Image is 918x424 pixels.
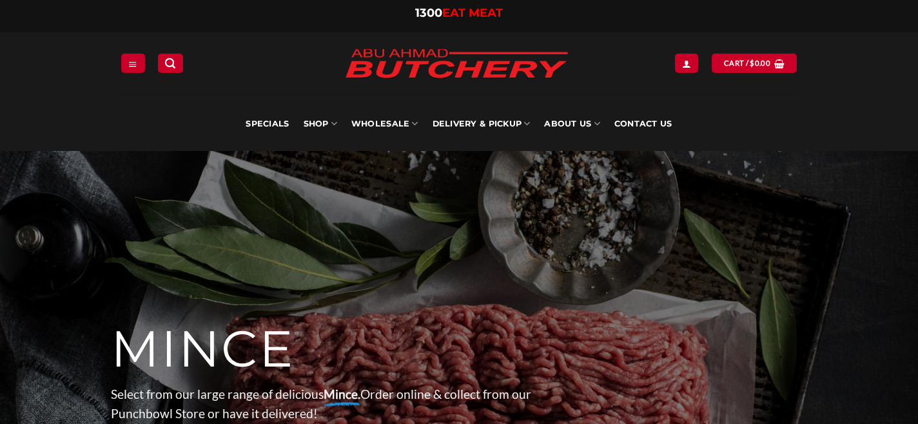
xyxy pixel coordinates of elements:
[415,6,442,20] span: 1300
[544,97,600,151] a: About Us
[614,97,672,151] a: Contact Us
[246,97,289,151] a: Specials
[111,318,295,380] span: MINCE
[675,54,698,72] a: Login
[334,40,579,89] img: Abu Ahmad Butchery
[324,387,360,401] strong: Mince.
[415,6,503,20] a: 1300EAT MEAT
[351,97,418,151] a: Wholesale
[158,54,182,72] a: Search
[724,57,770,69] span: Cart /
[712,54,797,72] a: View cart
[111,387,531,421] span: Select from our large range of delicious Order online & collect from our Punchbowl Store or have ...
[750,57,754,69] span: $
[433,97,531,151] a: Delivery & Pickup
[121,54,144,72] a: Menu
[304,97,337,151] a: SHOP
[442,6,503,20] span: EAT MEAT
[750,59,770,67] bdi: 0.00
